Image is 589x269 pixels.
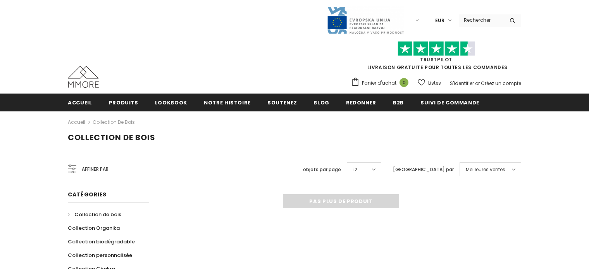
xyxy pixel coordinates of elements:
span: EUR [435,17,444,24]
span: or [475,80,480,87]
a: Panier d'achat 0 [351,77,412,89]
a: Collection personnalisée [68,248,132,262]
span: Redonner [346,99,376,106]
a: soutenez [267,94,297,111]
span: Listes [428,79,441,87]
span: Meilleures ventes [466,166,505,174]
span: Collection biodégradable [68,238,135,245]
a: Collection Organika [68,221,120,235]
a: Collection biodégradable [68,235,135,248]
span: Affiner par [82,165,108,174]
a: Suivi de commande [420,94,479,111]
a: Accueil [68,118,85,127]
span: Blog [313,99,329,106]
a: Collection de bois [68,208,121,221]
a: Créez un compte [481,80,521,87]
a: Produits [109,94,138,111]
label: [GEOGRAPHIC_DATA] par [393,166,454,174]
a: S'identifier [450,80,474,87]
span: Collection de bois [74,211,121,218]
span: Collection personnalisée [68,252,132,259]
a: Redonner [346,94,376,111]
span: Collection de bois [68,132,155,143]
span: Catégories [68,191,107,198]
a: Lookbook [155,94,187,111]
img: Faites confiance aux étoiles pilotes [398,41,475,56]
span: Accueil [68,99,92,106]
span: Collection Organika [68,224,120,232]
a: Listes [418,76,441,90]
span: soutenez [267,99,297,106]
input: Search Site [459,14,504,26]
span: B2B [393,99,404,106]
span: Produits [109,99,138,106]
span: Suivi de commande [420,99,479,106]
img: Cas MMORE [68,66,99,88]
a: Notre histoire [204,94,251,111]
label: objets par page [303,166,341,174]
span: 0 [400,78,408,87]
span: 12 [353,166,357,174]
img: Javni Razpis [327,6,404,35]
span: LIVRAISON GRATUITE POUR TOUTES LES COMMANDES [351,45,521,71]
a: Javni Razpis [327,17,404,23]
a: B2B [393,94,404,111]
a: Blog [313,94,329,111]
span: Lookbook [155,99,187,106]
a: TrustPilot [420,56,452,63]
span: Notre histoire [204,99,251,106]
a: Collection de bois [93,119,135,125]
a: Accueil [68,94,92,111]
span: Panier d'achat [362,79,396,87]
